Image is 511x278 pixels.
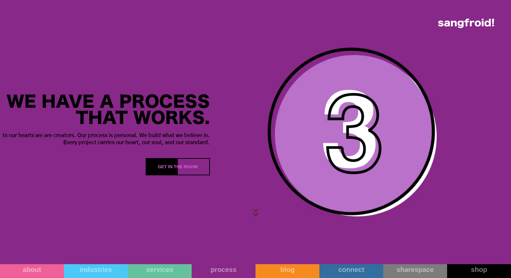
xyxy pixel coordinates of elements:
[438,19,494,28] img: logo
[146,158,210,175] a: Get in the Room
[64,266,128,274] div: industries
[192,266,255,274] div: process
[319,264,383,278] a: connect
[255,264,319,278] a: blog
[158,163,198,170] div: Get in the Room
[128,264,192,278] a: services
[319,266,383,274] div: connect
[383,266,447,274] div: sharespace
[64,264,128,278] a: industries
[447,266,511,274] div: shop
[255,266,319,274] div: blog
[383,264,447,278] a: sharespace
[128,266,192,274] div: services
[192,264,255,278] a: process
[447,264,511,278] a: shop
